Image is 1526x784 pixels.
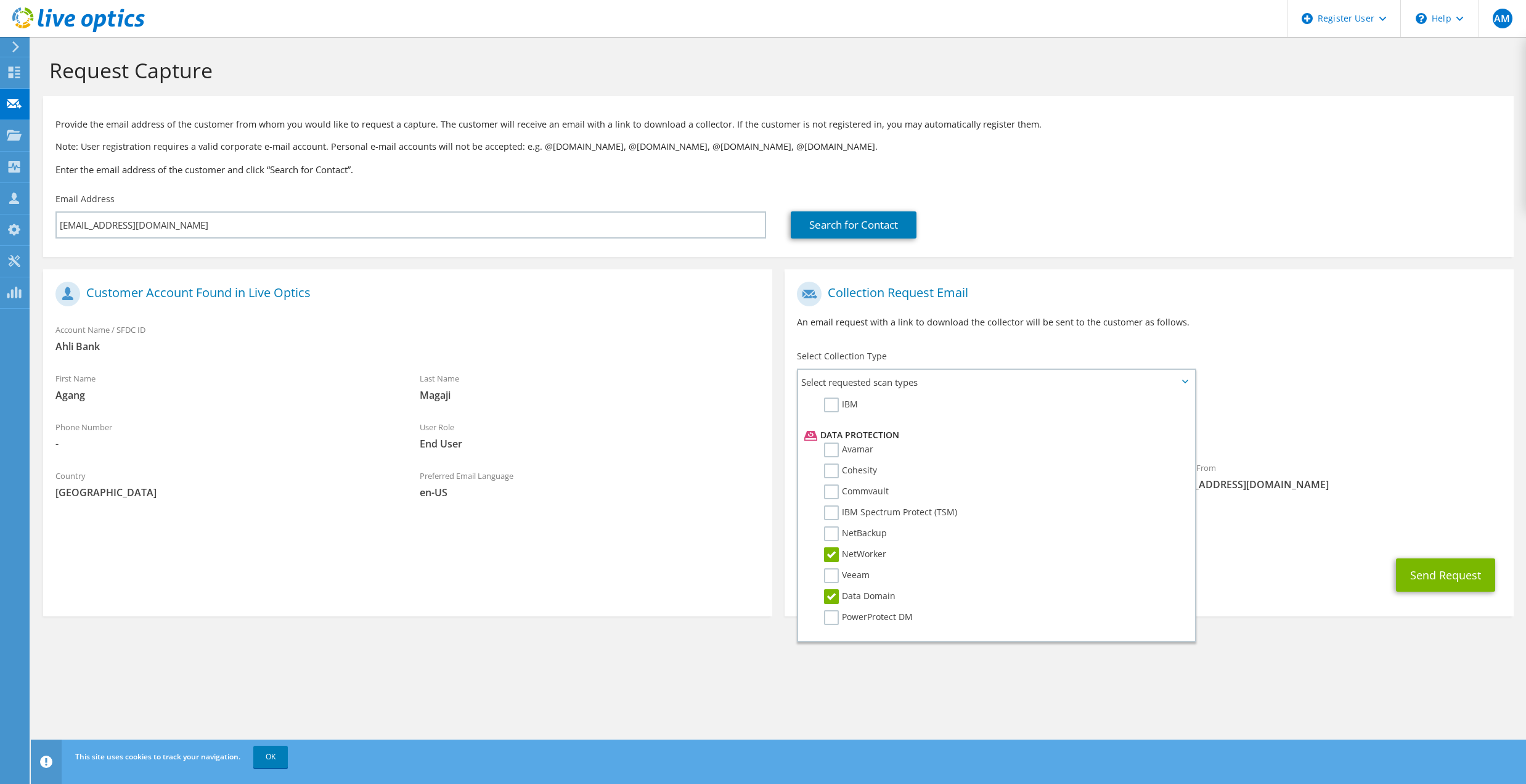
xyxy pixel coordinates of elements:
label: Veeam [824,568,870,583]
div: Requested Collections [785,399,1514,449]
span: - [55,437,395,451]
a: Search for Contact [791,211,916,239]
label: Avamar [824,443,873,457]
span: AM [1493,9,1512,28]
span: Magaji [420,388,759,402]
div: Phone Number [43,414,407,457]
li: Data Protection [801,428,1189,443]
h3: Enter the email address of the customer and click “Search for Contact”. [55,163,1501,176]
div: Account Name / SFDC ID [43,317,772,359]
p: Provide the email address of the customer from whom you would like to request a capture. The cust... [55,118,1501,131]
div: To [785,455,1149,497]
span: End User [420,437,759,451]
label: Email Address [55,193,115,205]
div: First Name [43,365,407,408]
span: Agang [55,388,395,402]
span: [GEOGRAPHIC_DATA] [55,486,395,499]
a: OK [253,746,288,768]
span: Ahli Bank [55,340,760,353]
span: Select requested scan types [798,370,1195,394]
span: [EMAIL_ADDRESS][DOMAIN_NAME] [1161,478,1501,491]
label: NetWorker [824,547,886,562]
label: Commvault [824,484,889,499]
label: Data Domain [824,589,896,604]
label: Cohesity [824,463,877,478]
label: NetBackup [824,526,887,541]
label: PowerProtect DM [824,610,913,625]
h1: Request Capture [49,57,1501,83]
button: Send Request [1396,558,1495,592]
span: This site uses cookies to track your navigation. [75,751,240,762]
h1: Customer Account Found in Live Optics [55,282,754,306]
div: CC & Reply To [785,504,1514,546]
p: Note: User registration requires a valid corporate e-mail account. Personal e-mail accounts will ... [55,140,1501,153]
h1: Collection Request Email [797,282,1495,306]
label: Select Collection Type [797,350,887,362]
label: IBM Spectrum Protect (TSM) [824,505,957,520]
div: User Role [407,414,772,457]
label: IBM [824,398,858,412]
div: Sender & From [1149,455,1513,497]
svg: \n [1416,13,1427,24]
div: Preferred Email Language [407,463,772,505]
p: An email request with a link to download the collector will be sent to the customer as follows. [797,316,1501,329]
div: Country [43,463,407,505]
li: File [801,640,1189,655]
div: Last Name [407,365,772,408]
span: en-US [420,486,759,499]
